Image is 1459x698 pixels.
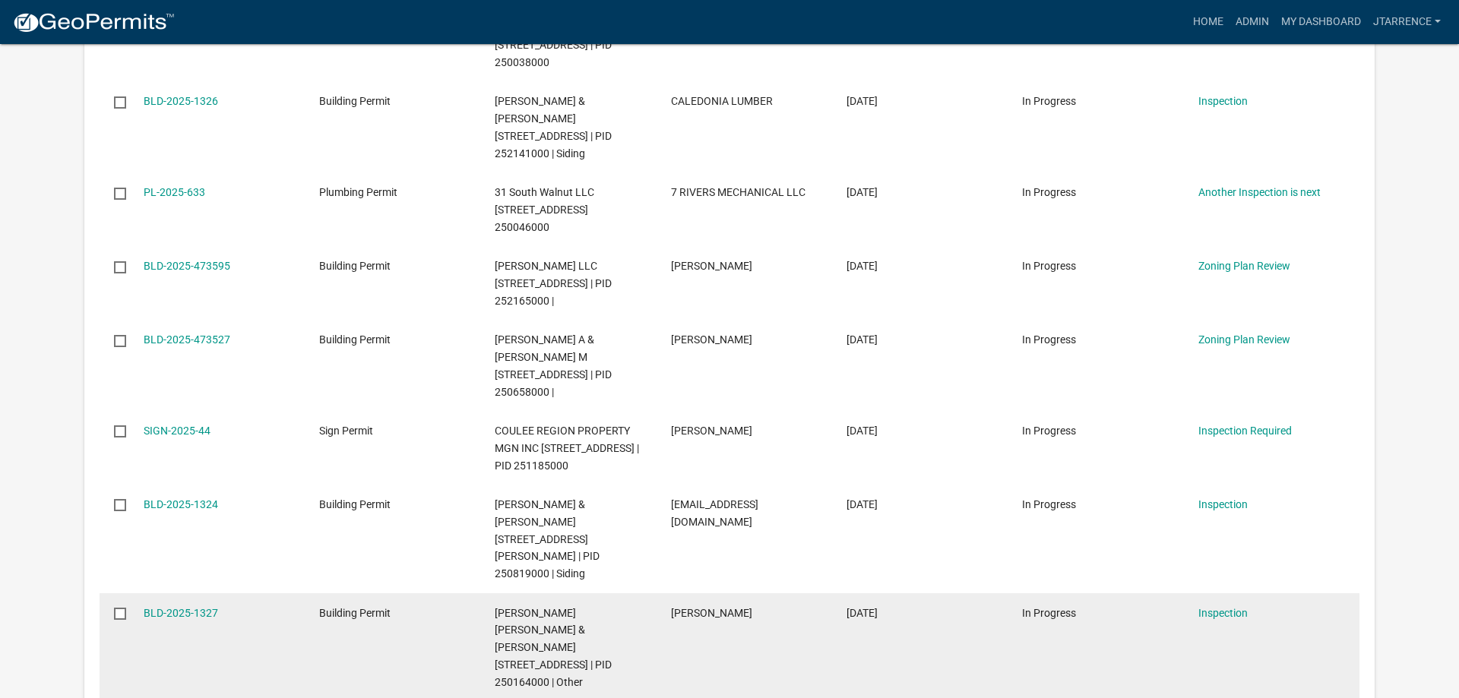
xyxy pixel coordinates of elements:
[671,95,773,107] span: CALEDONIA LUMBER
[671,607,752,619] span: Nancy Kelly
[144,186,205,198] a: PL-2025-633
[319,186,397,198] span: Plumbing Permit
[144,425,210,437] a: SIGN-2025-44
[847,260,878,272] span: 09/04/2025
[319,95,391,107] span: Building Permit
[1198,95,1248,107] a: Inspection
[1275,8,1367,36] a: My Dashboard
[847,607,878,619] span: 09/02/2025
[495,607,612,688] span: KAYLA WACYNSKI GRIMES & NICKOLAS WIEGERT 702 1ST ST N, Houston County | PID 250164000 | Other
[144,333,230,346] a: BLD-2025-473527
[847,425,878,437] span: 09/03/2025
[1367,8,1447,36] a: jtarrence
[1022,607,1076,619] span: In Progress
[1022,425,1076,437] span: In Progress
[495,498,600,580] span: MCCALLSON, MATTHEW & NICKI 518 HILL ST S, Houston County | PID 250819000 | Siding
[319,260,391,272] span: Building Permit
[671,425,752,437] span: Brady Martin
[1198,333,1290,346] a: Zoning Plan Review
[1022,186,1076,198] span: In Progress
[671,186,805,198] span: 7 RIVERS MECHANICAL LLC
[144,260,230,272] a: BLD-2025-473595
[1022,260,1076,272] span: In Progress
[495,333,612,397] span: IVERSON,SCOTT A & KELLY M 622 SHORE ACRES RD, Houston County | PID 250658000 |
[1230,8,1275,36] a: Admin
[1022,333,1076,346] span: In Progress
[1198,186,1321,198] a: Another Inspection is next
[1187,8,1230,36] a: Home
[1198,498,1248,510] a: Inspection
[319,333,391,346] span: Building Permit
[495,186,594,233] span: 31 South Walnut LLC 31 WALNUT ST S, HOUSTON County | PID 250046000
[847,186,878,198] span: 09/05/2025
[144,498,218,510] a: BLD-2025-1324
[495,260,612,307] span: CHRISTOPHERSON,WAYNE LLC 32 CRESCENT AVE, Houston County | PID 252165000 |
[1198,260,1290,272] a: Zoning Plan Review
[1022,95,1076,107] span: In Progress
[495,21,624,68] span: 7 RIVERS PROPERTIES LLC 236 MAIN ST, Houston County | PID 250038000
[847,498,878,510] span: 09/02/2025
[144,95,218,107] a: BLD-2025-1326
[1198,607,1248,619] a: Inspection
[144,607,218,619] a: BLD-2025-1327
[671,260,752,272] span: Tim R Benson
[1198,425,1292,437] a: Inspection Required
[495,425,639,472] span: COULEE REGION PROPERTY MGN INC 318 WALNUT ST S, Houston County | PID 251185000
[671,333,752,346] span: Tyler Snyder
[319,425,373,437] span: Sign Permit
[847,95,878,107] span: 09/09/2025
[1022,498,1076,510] span: In Progress
[319,498,391,510] span: Building Permit
[847,333,878,346] span: 09/04/2025
[671,498,758,528] span: mccal8604@yahoo.com
[495,95,612,159] span: JENSEN, JEFFREY & SANDRA 1520 VALLEY LN, Houston County | PID 252141000 | Siding
[319,607,391,619] span: Building Permit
